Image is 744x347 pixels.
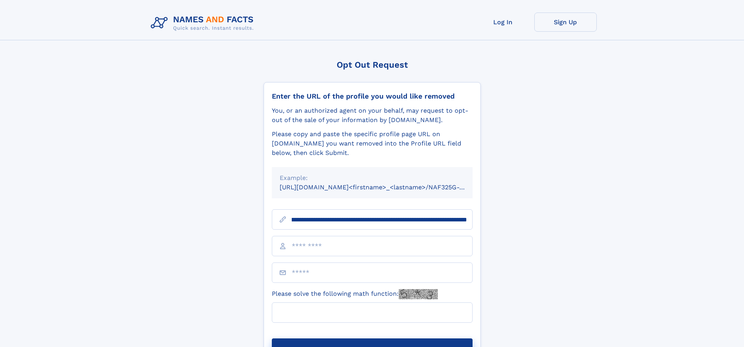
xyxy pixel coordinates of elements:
[272,92,473,101] div: Enter the URL of the profile you would like removed
[272,129,473,158] div: Please copy and paste the specific profile page URL on [DOMAIN_NAME] you want removed into the Pr...
[534,13,597,32] a: Sign Up
[148,13,260,34] img: Logo Names and Facts
[272,289,438,299] label: Please solve the following math function:
[272,106,473,125] div: You, or an authorized agent on your behalf, may request to opt-out of the sale of your informatio...
[264,60,481,70] div: Opt Out Request
[472,13,534,32] a: Log In
[280,173,465,183] div: Example:
[280,183,487,191] small: [URL][DOMAIN_NAME]<firstname>_<lastname>/NAF325G-xxxxxxxx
